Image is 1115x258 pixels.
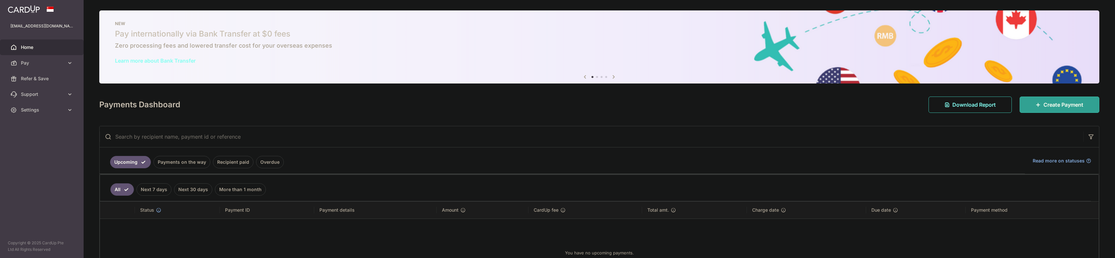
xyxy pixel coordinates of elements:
[220,202,314,219] th: Payment ID
[752,207,779,213] span: Charge date
[154,156,210,168] a: Payments on the way
[314,202,437,219] th: Payment details
[115,21,1084,26] p: NEW
[966,202,1099,219] th: Payment method
[100,126,1083,147] input: Search by recipient name, payment id or reference
[1033,158,1091,164] a: Read more on statuses
[952,101,996,109] span: Download Report
[21,60,64,66] span: Pay
[21,75,64,82] span: Refer & Save
[115,57,196,64] a: Learn more about Bank Transfer
[140,207,154,213] span: Status
[174,183,212,196] a: Next 30 days
[21,107,64,113] span: Settings
[442,207,459,213] span: Amount
[99,10,1099,83] img: Bank transfer banner
[21,44,64,51] span: Home
[1043,101,1083,109] span: Create Payment
[215,183,266,196] a: More than 1 month
[534,207,558,213] span: CardUp fee
[137,183,171,196] a: Next 7 days
[99,99,180,111] h4: Payments Dashboard
[110,156,151,168] a: Upcoming
[10,23,73,29] p: [EMAIL_ADDRESS][DOMAIN_NAME]
[1033,158,1085,164] span: Read more on statuses
[115,42,1084,50] h6: Zero processing fees and lowered transfer cost for your overseas expenses
[871,207,891,213] span: Due date
[115,29,1084,39] h5: Pay internationally via Bank Transfer at $0 fees
[256,156,284,168] a: Overdue
[929,97,1012,113] a: Download Report
[647,207,669,213] span: Total amt.
[21,91,64,98] span: Support
[1020,97,1099,113] a: Create Payment
[8,5,40,13] img: CardUp
[213,156,253,168] a: Recipient paid
[110,183,134,196] a: All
